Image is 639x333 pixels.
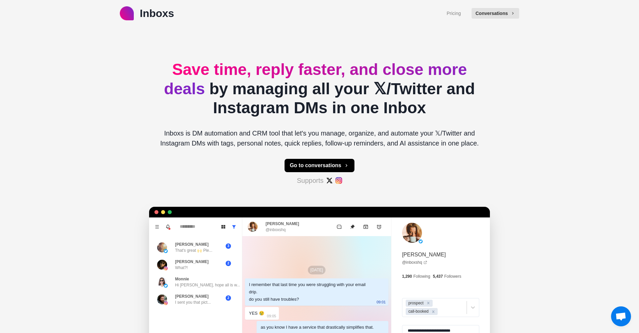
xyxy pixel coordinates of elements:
p: Monnie [175,276,189,282]
img: picture [157,294,167,304]
p: Hi [PERSON_NAME], hope all is w... [175,282,240,288]
img: picture [402,223,422,243]
img: picture [419,239,423,243]
img: picture [164,284,168,288]
p: [PERSON_NAME] [402,251,446,259]
button: Board View [218,221,229,232]
p: 09:05 [267,312,276,320]
button: Show all conversations [229,221,239,232]
div: call-booked [406,308,430,315]
img: picture [157,242,167,252]
button: Archive [359,220,372,233]
button: Conversations [472,8,519,19]
h2: by managing all your 𝕏/Twitter and Instagram DMs in one Inbox [154,60,485,118]
p: What?! [175,265,188,271]
div: Open chat [611,306,631,326]
img: picture [164,301,168,305]
img: picture [157,277,167,287]
div: Remove call-booked [430,308,437,315]
p: [PERSON_NAME] [175,259,209,265]
span: Save time, reply faster, and close more deals [164,61,467,98]
p: [PERSON_NAME] [266,221,299,227]
img: picture [248,222,258,232]
div: prospect [406,300,425,307]
p: 09:01 [376,298,386,306]
p: Supports [297,175,323,185]
img: picture [164,249,168,253]
p: Inboxs is DM automation and CRM tool that let's you manage, organize, and automate your 𝕏/Twitter... [154,128,485,148]
img: # [335,177,342,184]
button: Go to conversations [285,159,355,172]
img: picture [164,266,168,270]
button: Add reminder [372,220,386,233]
a: logoInboxs [120,5,174,21]
p: I sent you that pict... [175,299,211,305]
img: picture [157,260,167,270]
span: 2 [226,261,231,266]
button: Menu [152,221,162,232]
p: Inboxs [140,5,174,21]
p: 5,437 [433,273,443,279]
button: Mark as unread [332,220,346,233]
span: 2 [226,295,231,301]
a: Pricing [447,10,461,17]
p: [DATE] [308,266,326,274]
p: @inboxshq [266,227,286,233]
p: Following [413,273,430,279]
img: logo [120,6,134,20]
p: [PERSON_NAME] [175,241,209,247]
p: That's great 🙌 Ple... [175,247,212,253]
p: [PERSON_NAME] [175,293,209,299]
div: Remove prospect [425,300,432,307]
p: 1,290 [402,273,412,279]
button: Unpin [346,220,359,233]
button: Notifications [162,221,173,232]
a: @inboxshq [402,259,427,265]
div: YES 😢 [249,310,264,317]
div: I remember that last time you were struggling with your email drip. do you still have troubles? [249,281,374,303]
span: 3 [226,243,231,249]
img: # [326,177,333,184]
p: Followers [444,273,461,279]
